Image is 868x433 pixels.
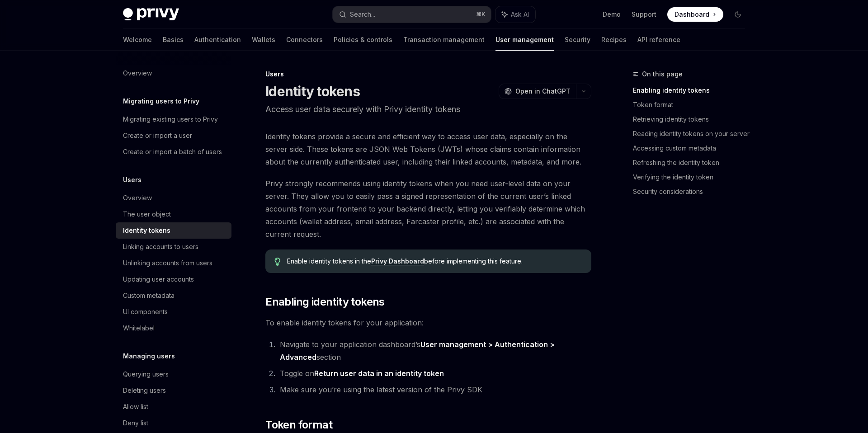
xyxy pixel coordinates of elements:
a: Token format [633,98,752,112]
a: Support [632,10,656,19]
a: Allow list [116,399,231,415]
a: Verifying the identity token [633,170,752,184]
h5: Managing users [123,351,175,362]
button: Open in ChatGPT [499,84,576,99]
span: Ask AI [511,10,529,19]
div: The user object [123,209,171,220]
div: Users [265,70,591,79]
a: Reading identity tokens on your server [633,127,752,141]
a: Enabling identity tokens [633,83,752,98]
a: Connectors [286,29,323,51]
span: On this page [642,69,683,80]
a: UI components [116,304,231,320]
a: Policies & controls [334,29,392,51]
div: Migrating existing users to Privy [123,114,218,125]
a: API reference [637,29,680,51]
div: Overview [123,68,152,79]
div: Identity tokens [123,225,170,236]
a: Privy Dashboard [371,257,424,265]
a: Overview [116,65,231,81]
span: Token format [265,418,332,432]
strong: Return user data in an identity token [314,369,444,378]
div: Search... [350,9,375,20]
a: Wallets [252,29,275,51]
span: ⌘ K [476,11,486,18]
a: Custom metadata [116,287,231,304]
a: Demo [603,10,621,19]
a: Create or import a batch of users [116,144,231,160]
div: Linking accounts to users [123,241,198,252]
h5: Migrating users to Privy [123,96,199,107]
a: Welcome [123,29,152,51]
a: Transaction management [403,29,485,51]
a: Whitelabel [116,320,231,336]
a: Identity tokens [116,222,231,239]
button: Toggle dark mode [731,7,745,22]
a: Basics [163,29,184,51]
span: To enable identity tokens for your application: [265,316,591,329]
h1: Identity tokens [265,83,360,99]
span: Enable identity tokens in the before implementing this feature. [287,257,582,266]
a: Authentication [194,29,241,51]
span: Identity tokens provide a secure and efficient way to access user data, especially on the server ... [265,130,591,168]
img: dark logo [123,8,179,21]
div: Allow list [123,401,148,412]
a: Retrieving identity tokens [633,112,752,127]
a: Security considerations [633,184,752,199]
span: Privy strongly recommends using identity tokens when you need user-level data on your server. The... [265,177,591,240]
a: The user object [116,206,231,222]
span: Dashboard [675,10,709,19]
a: Deny list [116,415,231,431]
div: Whitelabel [123,323,155,334]
a: Querying users [116,366,231,382]
div: Querying users [123,369,169,380]
div: Create or import a batch of users [123,146,222,157]
li: Navigate to your application dashboard’s section [277,338,591,363]
button: Search...⌘K [333,6,491,23]
a: User management [495,29,554,51]
a: Deleting users [116,382,231,399]
a: Updating user accounts [116,271,231,287]
div: Deleting users [123,385,166,396]
div: UI components [123,306,168,317]
p: Access user data securely with Privy identity tokens [265,103,591,116]
a: Linking accounts to users [116,239,231,255]
button: Ask AI [495,6,535,23]
a: Dashboard [667,7,723,22]
div: Overview [123,193,152,203]
div: Updating user accounts [123,274,194,285]
a: Unlinking accounts from users [116,255,231,271]
li: Toggle on [277,367,591,380]
li: Make sure you’re using the latest version of the Privy SDK [277,383,591,396]
a: Migrating existing users to Privy [116,111,231,127]
div: Create or import a user [123,130,192,141]
a: Overview [116,190,231,206]
a: Create or import a user [116,127,231,144]
span: Enabling identity tokens [265,295,385,309]
a: Accessing custom metadata [633,141,752,155]
div: Deny list [123,418,148,428]
svg: Tip [274,258,281,266]
div: Unlinking accounts from users [123,258,212,268]
h5: Users [123,174,142,185]
div: Custom metadata [123,290,175,301]
a: Security [565,29,590,51]
a: Recipes [601,29,627,51]
a: Refreshing the identity token [633,155,752,170]
span: Open in ChatGPT [515,87,571,96]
